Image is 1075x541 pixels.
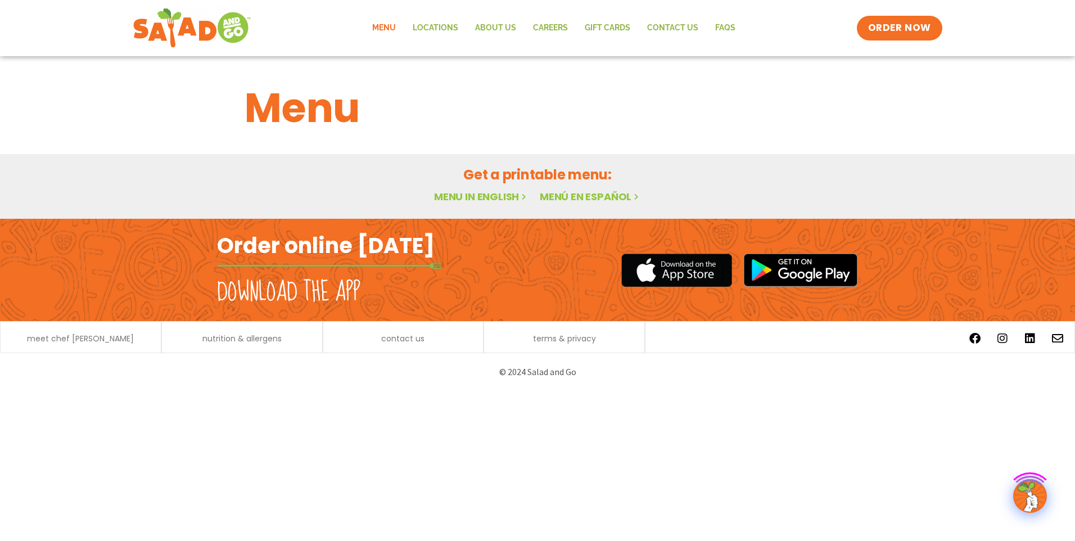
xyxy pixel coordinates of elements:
[245,165,830,184] h2: Get a printable menu:
[133,6,251,51] img: new-SAG-logo-768×292
[857,16,942,40] a: ORDER NOW
[27,335,134,342] a: meet chef [PERSON_NAME]
[707,15,744,41] a: FAQs
[576,15,639,41] a: GIFT CARDS
[639,15,707,41] a: Contact Us
[540,190,641,204] a: Menú en español
[525,15,576,41] a: Careers
[868,21,931,35] span: ORDER NOW
[217,277,360,308] h2: Download the app
[467,15,525,41] a: About Us
[381,335,424,342] a: contact us
[217,232,435,259] h2: Order online [DATE]
[364,15,404,41] a: Menu
[404,15,467,41] a: Locations
[434,190,529,204] a: Menu in English
[743,253,858,287] img: google_play
[364,15,744,41] nav: Menu
[533,335,596,342] a: terms & privacy
[245,78,830,138] h1: Menu
[217,263,442,269] img: fork
[202,335,282,342] a: nutrition & allergens
[621,252,732,288] img: appstore
[223,364,852,380] p: © 2024 Salad and Go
